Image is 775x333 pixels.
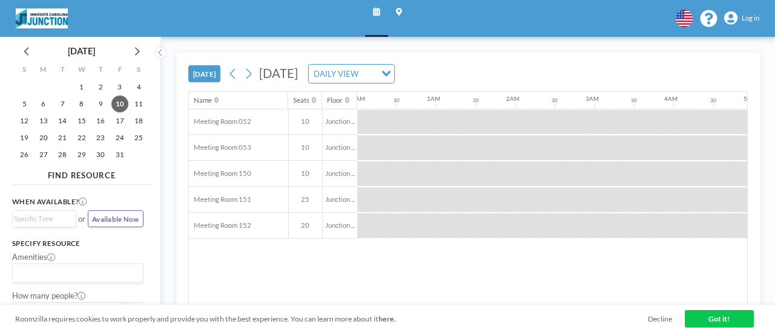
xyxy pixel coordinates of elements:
[78,214,85,224] span: or
[585,95,599,102] div: 3AM
[92,215,139,223] span: Available Now
[12,239,143,248] h3: Specify resource
[744,95,757,102] div: 5AM
[13,264,143,282] div: Search for option
[73,129,90,146] span: Wednesday, October 22, 2025
[111,79,128,95] span: Friday, October 3, 2025
[189,169,251,178] span: Meeting Room 150
[92,79,109,95] span: Thursday, October 2, 2025
[685,310,754,327] a: Got it!
[131,302,143,319] button: +
[54,112,71,129] span: Tuesday, October 14, 2025
[54,95,71,112] span: Tuesday, October 7, 2025
[506,95,519,102] div: 2AM
[378,314,396,323] a: here.
[53,63,72,79] div: T
[130,95,147,112] span: Saturday, October 11, 2025
[259,66,298,80] span: [DATE]
[88,210,143,227] button: Available Now
[16,95,33,112] span: Sunday, October 5, 2025
[189,117,251,126] span: Meeting Room 052
[12,291,85,300] label: How many people?
[16,146,33,163] span: Sunday, October 26, 2025
[54,129,71,146] span: Tuesday, October 21, 2025
[323,169,357,178] span: Junction ...
[35,95,52,112] span: Monday, October 6, 2025
[110,63,129,79] div: F
[473,97,479,103] div: 30
[189,195,251,204] span: Meeting Room 151
[631,97,637,103] div: 30
[323,221,357,230] span: Junction ...
[73,79,90,95] span: Wednesday, October 1, 2025
[15,63,34,79] div: S
[188,65,220,82] button: [DATE]
[111,129,128,146] span: Friday, October 24, 2025
[710,97,716,103] div: 30
[311,67,360,80] span: DAILY VIEW
[648,314,672,323] a: Decline
[289,169,322,178] span: 10
[120,302,132,319] button: -
[724,11,759,25] a: Log in
[427,95,440,102] div: 1AM
[323,195,357,204] span: Junction ...
[12,166,151,180] h4: FIND RESOURCE
[35,146,52,163] span: Monday, October 27, 2025
[16,129,33,146] span: Sunday, October 19, 2025
[91,63,110,79] div: T
[54,146,71,163] span: Tuesday, October 28, 2025
[35,112,52,129] span: Monday, October 13, 2025
[73,146,90,163] span: Wednesday, October 29, 2025
[92,146,109,163] span: Thursday, October 30, 2025
[189,143,251,152] span: Meeting Room 053
[323,143,357,152] span: Junction ...
[552,97,558,103] div: 30
[14,213,70,224] input: Search for option
[92,95,109,112] span: Thursday, October 9, 2025
[189,221,251,230] span: Meeting Room 152
[130,112,147,129] span: Saturday, October 18, 2025
[72,63,91,79] div: W
[129,63,148,79] div: S
[742,14,759,22] span: Log in
[111,112,128,129] span: Friday, October 17, 2025
[130,79,147,95] span: Saturday, October 4, 2025
[35,129,52,146] span: Monday, October 20, 2025
[15,314,648,323] span: Roomzilla requires cookies to work properly and provide you with the best experience. You can lea...
[323,117,357,126] span: Junction ...
[289,143,322,152] span: 10
[289,221,322,230] span: 20
[13,211,76,227] div: Search for option
[73,112,90,129] span: Wednesday, October 15, 2025
[92,129,109,146] span: Thursday, October 23, 2025
[309,65,394,83] div: Search for option
[34,63,53,79] div: M
[92,112,109,129] span: Thursday, October 16, 2025
[111,95,128,112] span: Friday, October 10, 2025
[394,97,400,103] div: 30
[361,67,374,80] input: Search for option
[73,95,90,112] span: Wednesday, October 8, 2025
[130,129,147,146] span: Saturday, October 25, 2025
[12,252,55,262] label: Amenities
[293,96,309,105] div: Seats
[664,95,678,102] div: 4AM
[16,8,68,28] img: organization-logo
[289,195,322,204] span: 25
[194,96,212,105] div: Name
[68,43,95,60] div: [DATE]
[111,146,128,163] span: Friday, October 31, 2025
[16,112,33,129] span: Sunday, October 12, 2025
[14,267,136,280] input: Search for option
[289,117,322,126] span: 10
[327,96,343,105] div: Floor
